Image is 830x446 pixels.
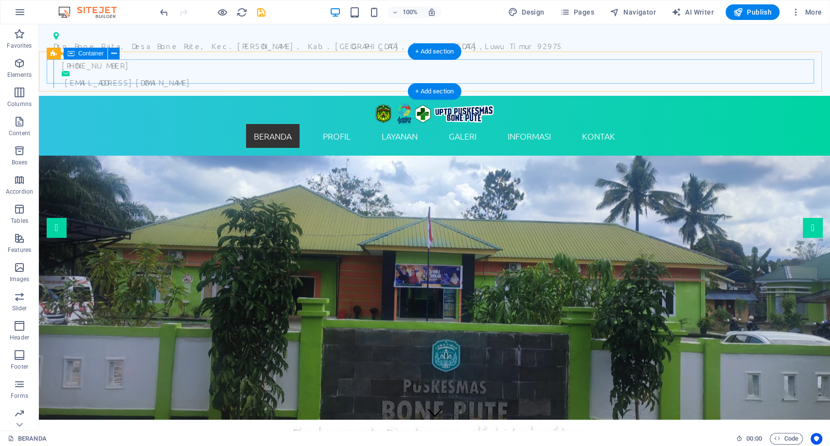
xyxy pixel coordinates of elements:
p: Tables [11,217,28,225]
a: Click to cancel selection. Double-click to open Pages [8,433,47,445]
span: AI Writer [671,7,714,17]
button: save [255,6,267,18]
p: Slider [12,304,27,312]
div: Design (Ctrl+Alt+Y) [504,4,548,20]
p: Elements [7,71,32,79]
button: undo [158,6,170,18]
button: Publish [725,4,779,20]
i: Reload page [236,7,247,18]
span: Code [774,433,798,445]
i: On resize automatically adjust zoom level to fit chosen device. [427,8,436,17]
div: + Add section [407,83,461,100]
button: Usercentrics [811,433,822,445]
span: Navigator [610,7,656,17]
button: More [787,4,826,20]
span: Pages [560,7,594,17]
h6: Session time [736,433,762,445]
p: Forms [11,392,28,400]
span: Container [78,51,104,56]
span: More [791,7,822,17]
p: Footer [11,363,28,371]
span: 00 00 [746,433,761,445]
button: Design [504,4,548,20]
p: Header [10,334,29,341]
p: Boxes [12,159,28,166]
img: Editor Logo [56,6,129,18]
p: Columns [7,100,32,108]
span: Publish [733,7,772,17]
button: 100% [388,6,422,18]
button: reload [236,6,247,18]
div: + Add section [407,43,461,60]
span: : [753,435,755,442]
p: Images [10,275,30,283]
p: Content [9,129,30,137]
i: Save (Ctrl+S) [256,7,267,18]
i: Undo: Cut (Ctrl+Z) [159,7,170,18]
span: Design [508,7,545,17]
p: Features [8,246,31,254]
h6: 100% [402,6,418,18]
button: Pages [556,4,598,20]
button: Code [770,433,803,445]
button: Navigator [606,4,660,20]
p: Accordion [6,188,33,196]
button: AI Writer [668,4,718,20]
p: Favorites [7,42,32,50]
